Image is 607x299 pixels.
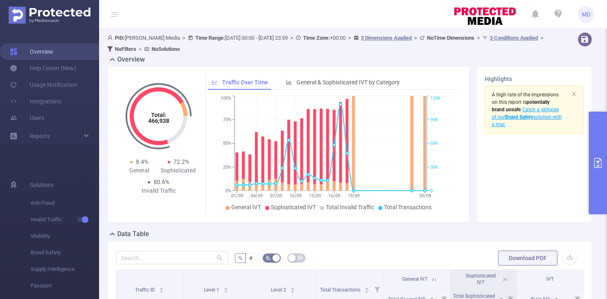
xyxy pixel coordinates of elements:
tspan: 75% [223,117,231,122]
tspan: Total: [151,112,166,118]
span: Supply Intelligence [31,261,99,277]
b: No Solutions [152,46,180,52]
span: Total Transactions [320,287,362,293]
span: > [538,35,546,41]
i: icon: caret-up [365,286,369,289]
i: icon: user [107,35,115,41]
tspan: 10/09 [289,193,301,199]
span: Level 1 [204,287,221,293]
span: [PERSON_NAME] Media [DATE] 00:00 - [DATE] 23:59 +00:00 [107,35,546,52]
tspan: 0 [430,188,433,194]
b: Time Zone: [303,35,330,41]
input: Search... [116,251,228,264]
i: icon: bg-colors [266,255,270,260]
a: Integrations [10,93,61,110]
div: Sort [364,286,369,291]
span: IVT [546,276,554,282]
b: Time Range: [195,35,225,41]
i: icon: caret-down [159,289,164,292]
div: Sort [290,286,295,291]
span: 72.2% [173,158,189,165]
div: Sort [159,286,164,291]
span: General IVT [231,204,261,210]
div: General [119,166,159,175]
span: Reports [30,133,50,139]
i: icon: line-chart [212,79,218,85]
span: 8.4% [136,158,148,165]
tspan: 60K [430,141,438,146]
tspan: 50% [223,141,231,146]
u: 3 Conditions Applied [490,35,538,41]
u: 3 Dimensions Applied [361,35,412,41]
span: Brand Safety [31,244,99,261]
i: icon: caret-up [499,296,504,298]
i: icon: table [298,255,303,260]
span: Traffic Over Time [222,79,268,86]
tspan: 30/09 [419,193,431,199]
a: Usage Notification [10,77,77,93]
div: Sophisticated [159,166,198,175]
i: icon: caret-up [429,296,434,298]
span: > [346,35,353,41]
h3: Highlights [485,75,584,84]
tspan: 30K [430,165,438,170]
i: icon: bar-chart [286,79,292,85]
button: icon: close [571,89,576,98]
tspan: 466,938 [148,117,169,124]
i: icon: caret-down [290,289,295,292]
tspan: 04/09 [250,193,262,199]
i: icon: caret-up [290,286,295,289]
button: Download PDF [498,251,557,266]
tspan: 01/09 [231,193,243,199]
i: icon: caret-down [365,289,369,292]
div: Invalid Traffic [139,187,178,195]
b: No Filters [115,46,136,52]
a: Users [10,110,44,126]
tspan: 25% [223,165,231,170]
tspan: 13/09 [308,193,320,199]
span: General IVT [402,276,427,282]
a: Help Center (New) [10,60,76,77]
a: Reports [30,128,50,144]
span: 80.6% [154,179,169,185]
span: Traffic ID [135,287,156,293]
span: Total Invalid Traffic [326,204,374,210]
tspan: 90K [430,117,438,122]
h2: Data Table [117,229,149,239]
a: Overview [10,43,53,60]
span: # [249,255,253,261]
tspan: 100% [221,96,231,101]
i: icon: close [571,91,576,96]
span: > [474,35,482,41]
tspan: 19/09 [348,193,360,199]
span: Catch a glimpse of our solution with a trial. [492,107,562,127]
span: Sophisticated IVT [271,204,316,210]
i: icon: caret-down [224,289,228,292]
h2: Overview [117,55,145,65]
span: A high rate of the impressions on this report [492,92,559,105]
i: icon: caret-up [554,296,559,298]
img: Protected Media [9,7,90,24]
span: Anti-Fraud [31,195,99,211]
span: Total Transactions [384,204,432,210]
b: PID: [115,35,125,41]
span: Visibility [31,228,99,244]
tspan: 0% [225,188,231,194]
i: icon: caret-up [159,286,164,289]
span: General & Sophisticated IVT by Category [296,79,400,86]
span: > [136,46,144,52]
tspan: 16/09 [328,193,340,199]
span: % [238,255,242,261]
i: icon: caret-up [224,286,228,289]
span: > [180,35,188,41]
span: MD [582,6,590,23]
span: > [412,35,420,41]
tspan: 07/09 [270,193,282,199]
tspan: 120K [430,96,441,101]
b: Brand Safety [505,114,533,120]
span: > [288,35,296,41]
div: Sort [223,286,228,291]
span: Level 2 [271,287,287,293]
span: Passport [31,277,99,294]
span: Sophisticated IVT [466,273,496,285]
